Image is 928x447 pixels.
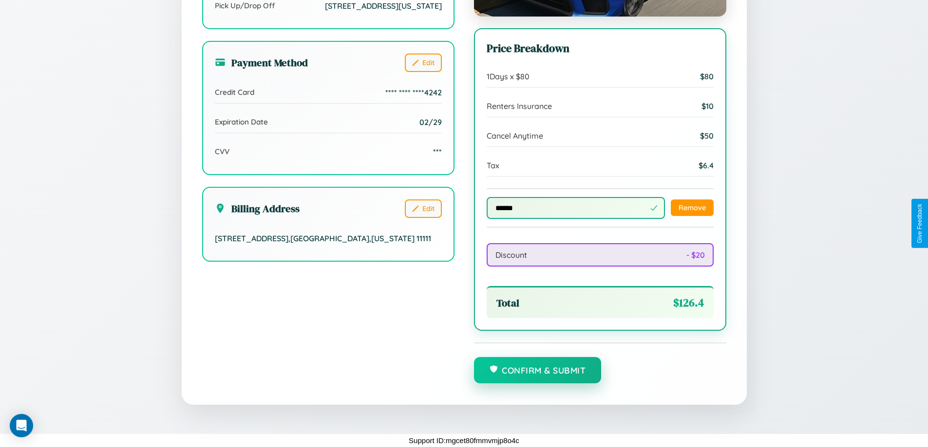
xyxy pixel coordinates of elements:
[487,101,552,111] span: Renters Insurance
[474,357,602,383] button: Confirm & Submit
[487,161,499,170] span: Tax
[215,147,229,156] span: CVV
[487,41,714,56] h3: Price Breakdown
[419,117,442,127] span: 02/29
[487,131,543,141] span: Cancel Anytime
[699,161,714,170] span: $ 6.4
[409,434,519,447] p: Support ID: mgcet80fmmvmjp8o4c
[487,72,530,81] span: 1 Days x $ 80
[215,88,254,97] span: Credit Card
[496,296,519,310] span: Total
[215,233,431,243] span: [STREET_ADDRESS] , [GEOGRAPHIC_DATA] , [US_STATE] 11111
[701,101,714,111] span: $ 10
[686,250,705,260] span: - $ 20
[700,131,714,141] span: $ 50
[700,72,714,81] span: $ 80
[215,201,300,215] h3: Billing Address
[10,414,33,437] div: Open Intercom Messenger
[325,1,442,11] span: [STREET_ADDRESS][US_STATE]
[405,199,442,218] button: Edit
[215,117,268,126] span: Expiration Date
[673,295,704,310] span: $ 126.4
[495,250,527,260] span: Discount
[405,54,442,72] button: Edit
[215,1,275,10] span: Pick Up/Drop Off
[671,199,714,216] button: Remove
[916,204,923,243] div: Give Feedback
[215,55,308,70] h3: Payment Method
